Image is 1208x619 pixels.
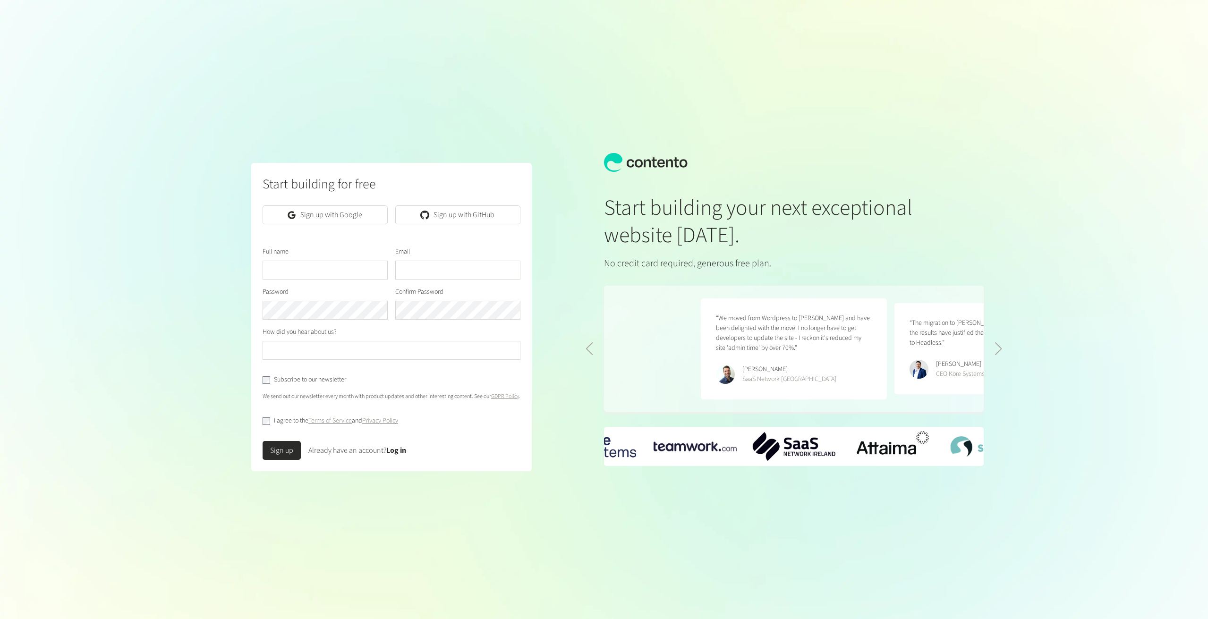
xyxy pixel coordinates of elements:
[752,432,835,461] img: SaaS-Network-Ireland-logo.png
[308,416,352,425] a: Terms of Service
[851,427,935,466] div: 3 / 6
[950,436,1033,457] div: 4 / 6
[491,392,519,400] a: GDPR Policy
[910,318,1065,348] p: “The migration to [PERSON_NAME] was seamless - the results have justified the decision to replatf...
[274,375,346,385] label: Subscribe to our newsletter
[263,205,388,224] a: Sign up with Google
[274,416,398,426] label: I agree to the and
[604,256,921,271] p: No credit card required, generous free plan.
[742,374,836,384] div: SaaS Network [GEOGRAPHIC_DATA]
[716,314,872,353] p: “We moved from Wordpress to [PERSON_NAME] and have been delighted with the move. I no longer have...
[716,365,735,384] img: Phillip Maucher
[701,298,887,399] figure: 4 / 5
[308,445,406,456] div: Already have an account?
[936,369,985,379] div: CEO Kore Systems
[894,303,1080,394] figure: 5 / 5
[263,247,289,257] label: Full name
[995,342,1003,356] div: Next slide
[851,427,935,466] img: Attaima-Logo.png
[263,392,520,401] p: We send out our newsletter every month with product updates and other interesting content. See our .
[386,445,406,456] a: Log in
[742,365,836,374] div: [PERSON_NAME]
[604,195,921,249] h1: Start building your next exceptional website [DATE].
[395,247,410,257] label: Email
[362,416,398,425] a: Privacy Policy
[263,174,520,194] h2: Start building for free
[950,436,1033,457] img: SkillsVista-Logo.png
[395,205,520,224] a: Sign up with GitHub
[654,441,737,451] img: teamwork-logo.png
[395,287,443,297] label: Confirm Password
[654,441,737,451] div: 1 / 6
[263,441,301,460] button: Sign up
[263,327,337,337] label: How did you hear about us?
[263,287,289,297] label: Password
[752,432,835,461] div: 2 / 6
[585,342,593,356] div: Previous slide
[910,360,928,379] img: Ryan Crowley
[936,359,985,369] div: [PERSON_NAME]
